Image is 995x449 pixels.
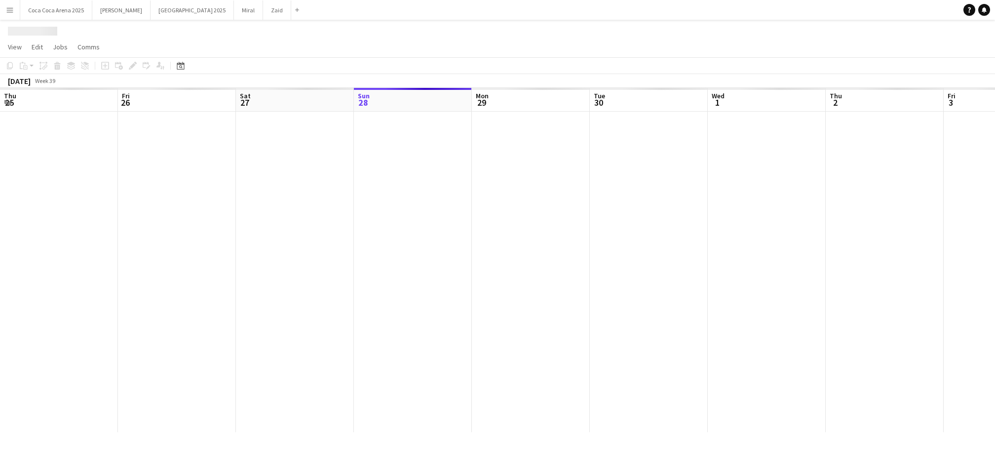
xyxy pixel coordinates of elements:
span: Sat [240,91,251,100]
span: Week 39 [33,77,57,84]
button: Miral [234,0,263,20]
span: Edit [32,42,43,51]
a: Jobs [49,41,72,53]
span: Thu [830,91,842,100]
span: View [8,42,22,51]
span: Wed [712,91,725,100]
span: 25 [2,97,16,108]
span: Sun [358,91,370,100]
span: Comms [77,42,100,51]
span: 28 [356,97,370,108]
button: [GEOGRAPHIC_DATA] 2025 [151,0,234,20]
span: 29 [474,97,489,108]
a: Edit [28,41,47,53]
a: View [4,41,26,53]
span: 3 [946,97,956,108]
a: Comms [74,41,104,53]
span: Fri [122,91,130,100]
span: 26 [120,97,130,108]
span: Fri [948,91,956,100]
span: Tue [594,91,605,100]
div: [DATE] [8,76,31,86]
button: Coca Coca Arena 2025 [20,0,92,20]
button: [PERSON_NAME] [92,0,151,20]
span: Jobs [53,42,68,51]
span: Mon [476,91,489,100]
span: Thu [4,91,16,100]
span: 27 [238,97,251,108]
span: 2 [828,97,842,108]
button: Zaid [263,0,291,20]
span: 1 [710,97,725,108]
span: 30 [592,97,605,108]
